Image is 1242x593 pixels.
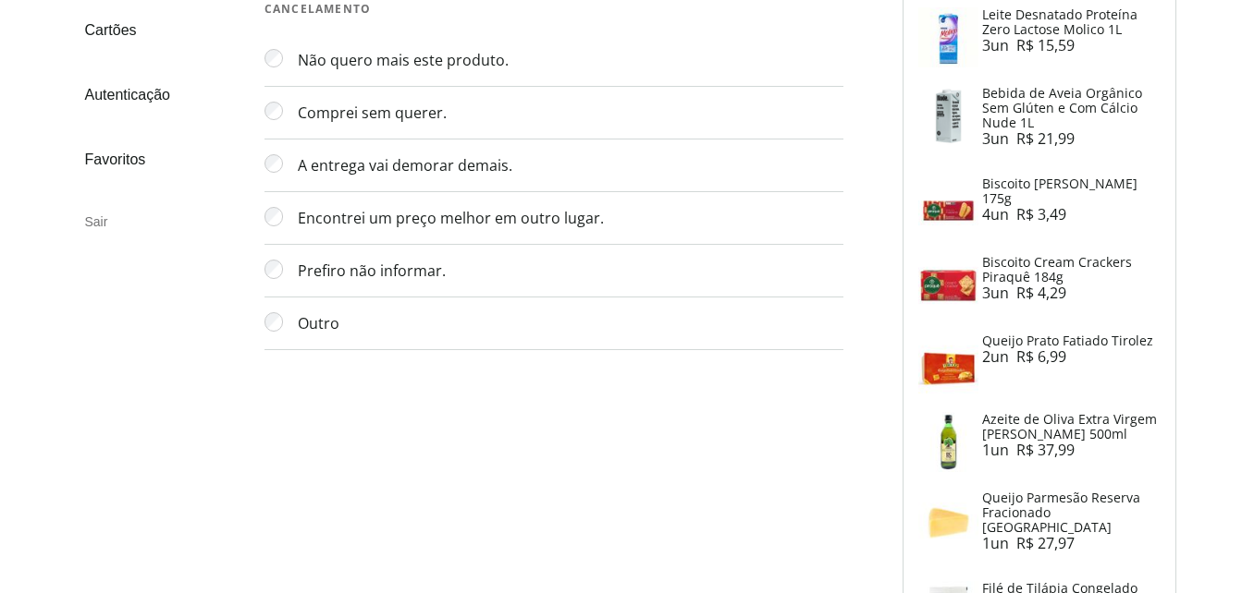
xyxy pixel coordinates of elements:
[283,102,842,124] label: Comprei sem querer.
[982,490,1160,535] h4: Queijo Parmesão Reserva Fracionado [GEOGRAPHIC_DATA]
[982,7,1160,37] h4: Leite Desnatado Proteína Zero Lactose Molico 1L
[283,260,842,282] label: Prefiro não informar.
[918,255,978,315] img: Imagem do Produto
[982,346,1016,367] span: 2 un
[982,412,1160,442] h4: Azeite de Oliva Extra Virgem [PERSON_NAME] 500ml
[982,333,1160,348] h4: Queijo Prato Fatiado Tirolez
[918,490,978,551] img: Imagem do Produto
[67,6,250,55] a: Cartões
[982,440,1016,460] span: 1 un
[918,412,978,472] img: Imagem do Produto
[918,176,978,236] img: Imagem do Produto
[918,86,978,146] img: Imagem do Produto
[982,204,1016,224] span: 4 un
[1016,204,1066,224] span: R$ 3,49
[67,135,250,185] a: Favoritos
[1016,440,1075,460] span: R$ 37,99
[1016,35,1075,55] span: R$ 15,59
[67,200,250,244] div: Sair
[283,207,842,229] label: Encontrei um preço melhor em outro lugar.
[1016,533,1075,553] span: R$ 27,97
[918,333,978,393] img: Imagem do Produto
[264,3,843,16] h5: Cancelamento
[982,128,1016,149] span: 3 un
[918,7,978,67] img: Imagem do Produto
[283,154,842,176] label: A entrega vai demorar demais.
[982,533,1016,553] span: 1 un
[982,283,1016,303] span: 3 un
[982,86,1160,130] h4: Bebida de Aveia Orgânico Sem Glúten e Com Cálcio Nude 1L
[283,49,842,71] label: Não quero mais este produto.
[1016,128,1075,149] span: R$ 21,99
[67,70,250,120] a: Autenticação
[982,35,1016,55] span: 3 un
[283,312,842,334] label: Outro
[1016,283,1066,303] span: R$ 4,29
[1016,346,1066,367] span: R$ 6,99
[982,255,1160,284] h4: Biscoito Cream Crackers Piraquê 184g
[982,176,1160,206] h4: Biscoito [PERSON_NAME] 175g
